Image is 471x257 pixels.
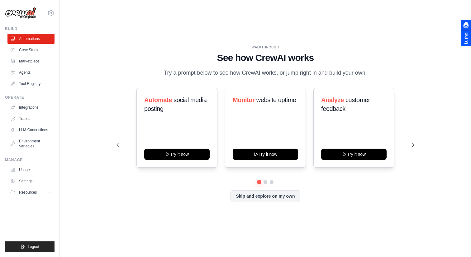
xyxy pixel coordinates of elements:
[7,187,55,197] button: Resources
[321,96,370,112] span: customer feedback
[233,149,298,160] button: Try it now
[7,114,55,124] a: Traces
[7,79,55,89] a: Tool Registry
[440,227,471,257] iframe: Chat Widget
[117,45,415,50] div: WALKTHROUGH
[7,176,55,186] a: Settings
[5,95,55,100] div: Operate
[144,96,172,103] span: Automate
[144,96,207,112] span: social media posting
[321,96,344,103] span: Analyze
[28,244,39,249] span: Logout
[117,52,415,63] h1: See how CrewAI works
[7,136,55,151] a: Environment Variables
[5,157,55,162] div: Manage
[321,149,387,160] button: Try it now
[161,68,370,77] p: Try a prompt below to see how CrewAI works, or jump right in and build your own.
[7,165,55,175] a: Usage
[7,102,55,112] a: Integrations
[7,67,55,77] a: Agents
[7,34,55,44] a: Automations
[5,7,36,19] img: Logo
[5,26,55,31] div: Build
[5,241,55,252] button: Logout
[233,96,255,103] span: Monitor
[144,149,210,160] button: Try it now
[7,56,55,66] a: Marketplace
[7,125,55,135] a: LLM Connections
[231,190,300,202] button: Skip and explore on my own
[256,96,296,103] span: website uptime
[7,45,55,55] a: Crew Studio
[19,190,37,195] span: Resources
